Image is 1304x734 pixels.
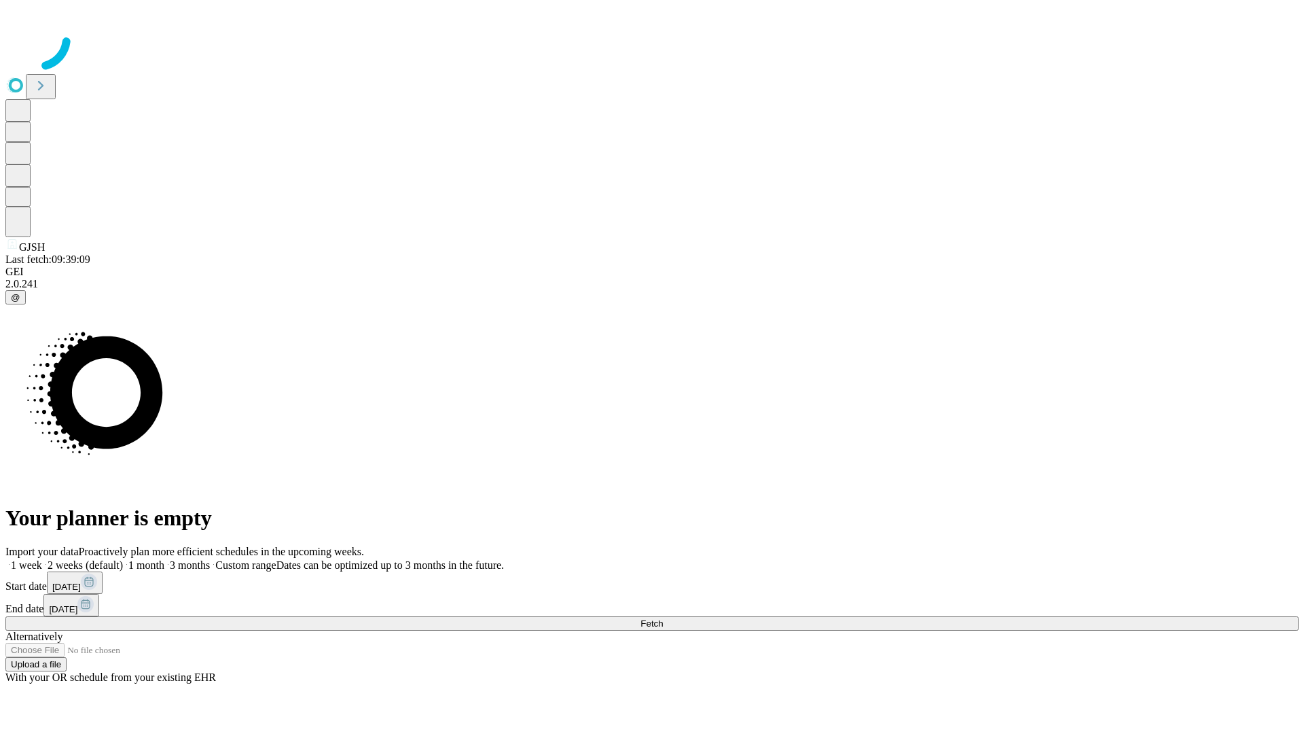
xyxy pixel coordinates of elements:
[5,546,79,557] span: Import your data
[5,278,1299,290] div: 2.0.241
[5,506,1299,531] h1: Your planner is empty
[47,572,103,594] button: [DATE]
[5,616,1299,631] button: Fetch
[170,559,210,571] span: 3 months
[19,241,45,253] span: GJSH
[5,266,1299,278] div: GEI
[128,559,164,571] span: 1 month
[5,254,90,265] span: Last fetch: 09:39:09
[49,604,77,614] span: [DATE]
[5,594,1299,616] div: End date
[215,559,276,571] span: Custom range
[5,657,67,671] button: Upload a file
[5,631,62,642] span: Alternatively
[52,582,81,592] span: [DATE]
[5,572,1299,594] div: Start date
[43,594,99,616] button: [DATE]
[276,559,504,571] span: Dates can be optimized up to 3 months in the future.
[48,559,123,571] span: 2 weeks (default)
[11,559,42,571] span: 1 week
[640,618,663,629] span: Fetch
[79,546,364,557] span: Proactively plan more efficient schedules in the upcoming weeks.
[5,290,26,304] button: @
[11,292,20,302] span: @
[5,671,216,683] span: With your OR schedule from your existing EHR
